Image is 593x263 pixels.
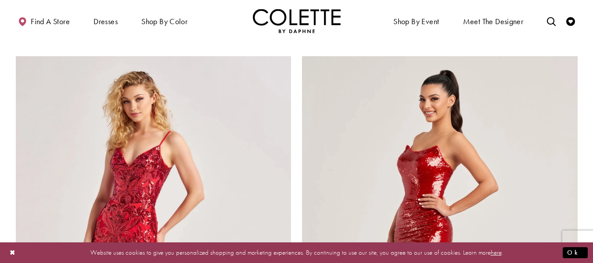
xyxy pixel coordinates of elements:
a: here [491,248,502,257]
span: Shop By Event [393,17,439,26]
span: Shop by color [141,17,187,26]
a: Meet the designer [461,9,526,33]
a: Toggle search [545,9,558,33]
span: Dresses [91,9,120,33]
span: Meet the designer [463,17,524,26]
a: Check Wishlist [564,9,577,33]
span: Dresses [93,17,118,26]
span: Shop by color [139,9,190,33]
a: Visit Home Page [253,9,341,33]
button: Submit Dialog [563,247,588,258]
img: Colette by Daphne [253,9,341,33]
span: Shop By Event [391,9,441,33]
p: Website uses cookies to give you personalized shopping and marketing experiences. By continuing t... [63,247,530,259]
button: Close Dialog [5,245,20,260]
a: Find a store [16,9,72,33]
span: Find a store [31,17,70,26]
